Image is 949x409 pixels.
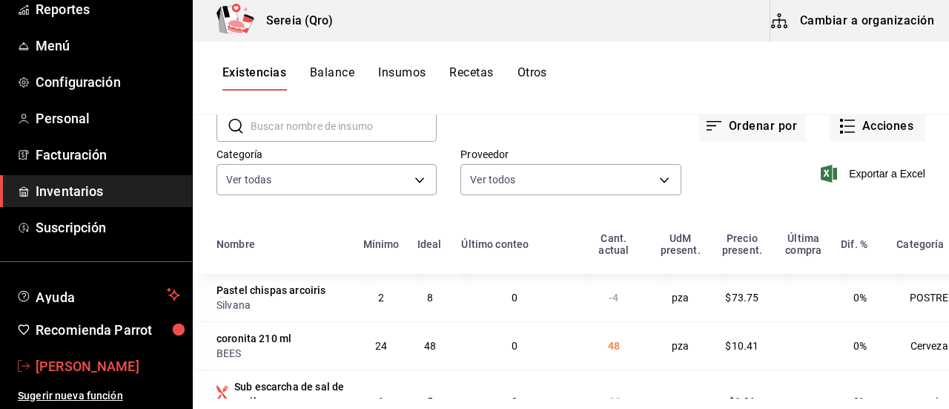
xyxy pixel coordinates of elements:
[606,396,621,408] span: -30
[725,340,758,352] span: $10.41
[652,321,710,370] td: pza
[378,396,384,408] span: 1
[36,356,180,376] span: [PERSON_NAME]
[585,232,643,256] div: Cant. actual
[310,65,354,91] button: Balance
[216,346,345,361] div: BEES
[234,379,345,409] div: Sub escarcha de sal de rooibos
[853,292,867,304] span: 0%
[36,145,180,165] span: Facturación
[222,65,286,91] button: Existencias
[36,181,180,201] span: Inventarios
[841,238,867,250] div: Dif. %
[896,238,944,250] div: Categoría
[18,388,180,404] span: Sugerir nueva función
[661,232,701,256] div: UdM present.
[824,165,925,183] button: Exportar a Excel
[470,172,515,187] span: Ver todos
[427,292,433,304] span: 8
[36,217,180,238] span: Suscripción
[216,238,255,250] div: Nombre
[378,65,426,91] button: Insumos
[449,65,493,91] button: Recetas
[853,396,867,408] span: 0%
[853,340,867,352] span: 0%
[461,238,529,250] div: Último conteo
[36,72,180,92] span: Configuración
[216,149,437,160] label: Categoría
[512,396,518,408] span: 0
[518,65,547,91] button: Otros
[424,340,436,352] span: 48
[363,238,400,250] div: Mínimo
[729,396,756,408] span: $1.31
[608,340,620,352] span: 48
[784,232,823,256] div: Última compra
[216,283,325,298] div: Pastel chispas arcoiris
[216,298,345,313] div: Silvana
[36,36,180,56] span: Menú
[718,232,766,256] div: Precio present.
[652,274,710,321] td: pza
[36,108,180,128] span: Personal
[699,111,806,142] button: Ordenar por
[460,149,681,160] label: Proveedor
[378,292,384,304] span: 2
[216,331,291,346] div: coronita 210 ml
[375,340,387,352] span: 24
[427,396,433,408] span: 5
[512,340,518,352] span: 0
[609,292,618,304] span: -4
[251,111,437,141] input: Buscar nombre de insumo
[36,286,161,304] span: Ayuda
[216,385,228,400] svg: Insumo producido
[725,292,758,304] span: $73.75
[226,172,271,187] span: Ver todas
[417,238,442,250] div: Ideal
[36,320,180,340] span: Recomienda Parrot
[254,12,334,30] h3: Sereia (Qro)
[512,292,518,304] span: 0
[830,111,925,142] button: Acciones
[222,65,547,91] div: navigation tabs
